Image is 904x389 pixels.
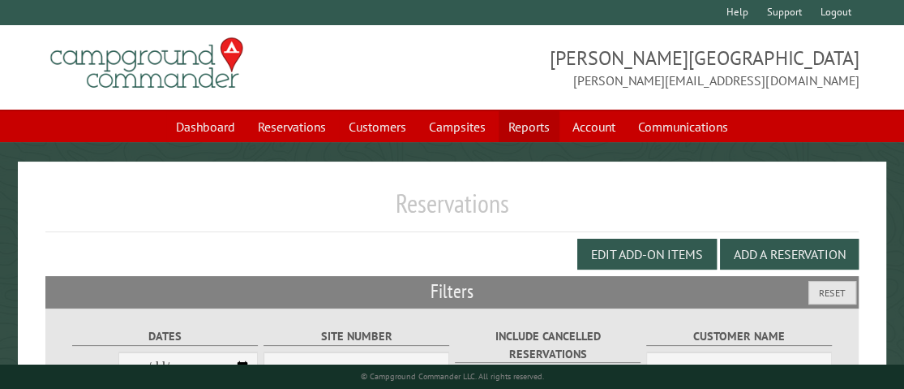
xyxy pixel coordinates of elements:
img: logo_orange.svg [26,26,39,39]
span: [PERSON_NAME][GEOGRAPHIC_DATA] [PERSON_NAME][EMAIL_ADDRESS][DOMAIN_NAME] [452,45,859,90]
a: Campsites [419,111,495,142]
h2: Filters [45,276,859,307]
img: Campground Commander [45,32,248,95]
label: Dates [72,327,258,346]
label: Include Cancelled Reservations [455,327,641,363]
small: © Campground Commander LLC. All rights reserved. [360,371,543,382]
img: website_grey.svg [26,42,39,55]
button: Add a Reservation [720,239,859,270]
div: Domain: [DOMAIN_NAME] [42,42,178,55]
a: Customers [339,111,416,142]
div: v 4.0.25 [45,26,79,39]
a: Communications [628,111,738,142]
a: Dashboard [166,111,245,142]
button: Edit Add-on Items [577,239,717,270]
label: Customer Name [646,327,832,346]
img: tab_keywords_by_traffic_grey.svg [161,94,174,107]
a: Reservations [248,111,336,142]
label: Site Number [263,327,449,346]
a: Reports [499,111,559,142]
h1: Reservations [45,188,859,232]
label: From: [72,362,118,378]
div: Domain Overview [62,96,145,106]
button: Reset [808,281,856,305]
img: tab_domain_overview_orange.svg [44,94,57,107]
a: Account [563,111,625,142]
div: Keywords by Traffic [179,96,273,106]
